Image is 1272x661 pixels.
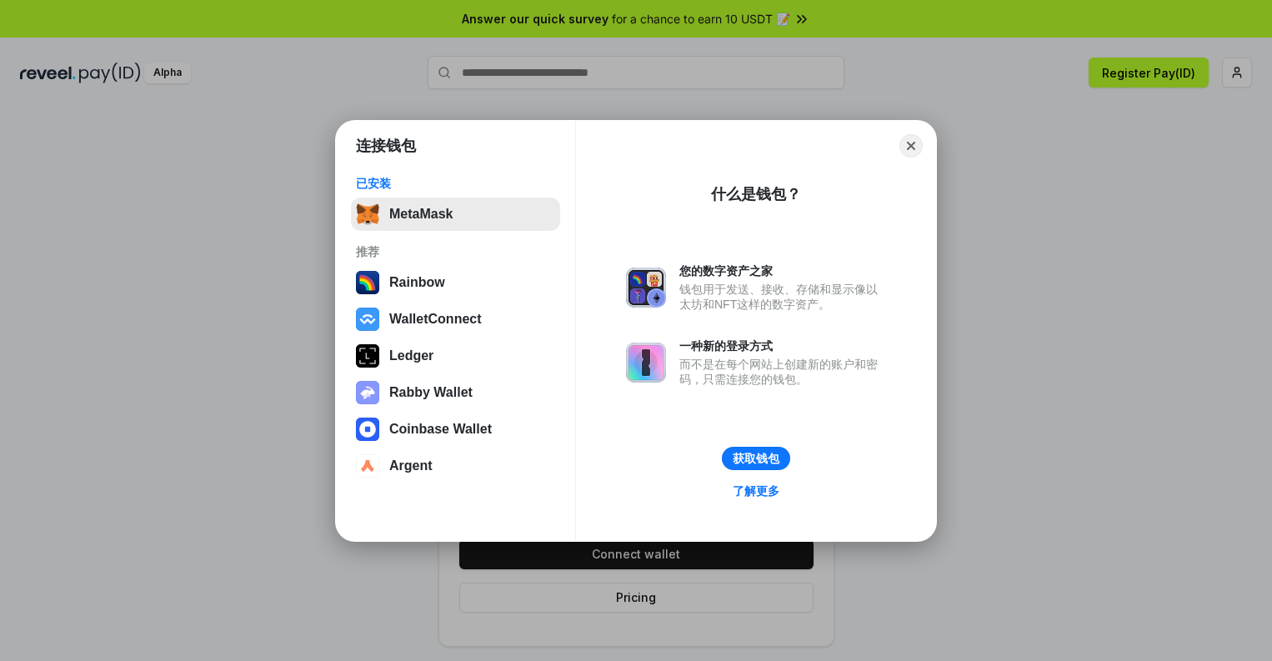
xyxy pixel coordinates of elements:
button: MetaMask [351,198,560,231]
div: Argent [389,458,433,473]
div: MetaMask [389,207,453,222]
div: Rainbow [389,275,445,290]
button: Rabby Wallet [351,376,560,409]
img: svg+xml,%3Csvg%20width%3D%22120%22%20height%3D%22120%22%20viewBox%3D%220%200%20120%20120%22%20fil... [356,271,379,294]
button: Coinbase Wallet [351,413,560,446]
div: Coinbase Wallet [389,422,492,437]
button: Ledger [351,339,560,373]
div: 获取钱包 [733,451,779,466]
img: svg+xml,%3Csvg%20width%3D%2228%22%20height%3D%2228%22%20viewBox%3D%220%200%2028%2028%22%20fill%3D... [356,454,379,478]
div: Rabby Wallet [389,385,473,400]
h1: 连接钱包 [356,136,416,156]
button: Close [899,134,923,158]
img: svg+xml,%3Csvg%20fill%3D%22none%22%20height%3D%2233%22%20viewBox%3D%220%200%2035%2033%22%20width%... [356,203,379,226]
button: WalletConnect [351,303,560,336]
img: svg+xml,%3Csvg%20xmlns%3D%22http%3A%2F%2Fwww.w3.org%2F2000%2Fsvg%22%20width%3D%2228%22%20height%3... [356,344,379,368]
img: svg+xml,%3Csvg%20xmlns%3D%22http%3A%2F%2Fwww.w3.org%2F2000%2Fsvg%22%20fill%3D%22none%22%20viewBox... [626,343,666,383]
button: Argent [351,449,560,483]
img: svg+xml,%3Csvg%20width%3D%2228%22%20height%3D%2228%22%20viewBox%3D%220%200%2028%2028%22%20fill%3D... [356,308,379,331]
div: 您的数字资产之家 [679,263,886,278]
div: Ledger [389,348,433,363]
img: svg+xml,%3Csvg%20width%3D%2228%22%20height%3D%2228%22%20viewBox%3D%220%200%2028%2028%22%20fill%3D... [356,418,379,441]
div: 一种新的登录方式 [679,338,886,353]
button: Rainbow [351,266,560,299]
a: 了解更多 [723,480,789,502]
img: svg+xml,%3Csvg%20xmlns%3D%22http%3A%2F%2Fwww.w3.org%2F2000%2Fsvg%22%20fill%3D%22none%22%20viewBox... [356,381,379,404]
div: WalletConnect [389,312,482,327]
img: svg+xml,%3Csvg%20xmlns%3D%22http%3A%2F%2Fwww.w3.org%2F2000%2Fsvg%22%20fill%3D%22none%22%20viewBox... [626,268,666,308]
div: 推荐 [356,244,555,259]
div: 而不是在每个网站上创建新的账户和密码，只需连接您的钱包。 [679,357,886,387]
button: 获取钱包 [722,447,790,470]
div: 什么是钱包？ [711,184,801,204]
div: 已安装 [356,176,555,191]
div: 钱包用于发送、接收、存储和显示像以太坊和NFT这样的数字资产。 [679,282,886,312]
div: 了解更多 [733,483,779,498]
